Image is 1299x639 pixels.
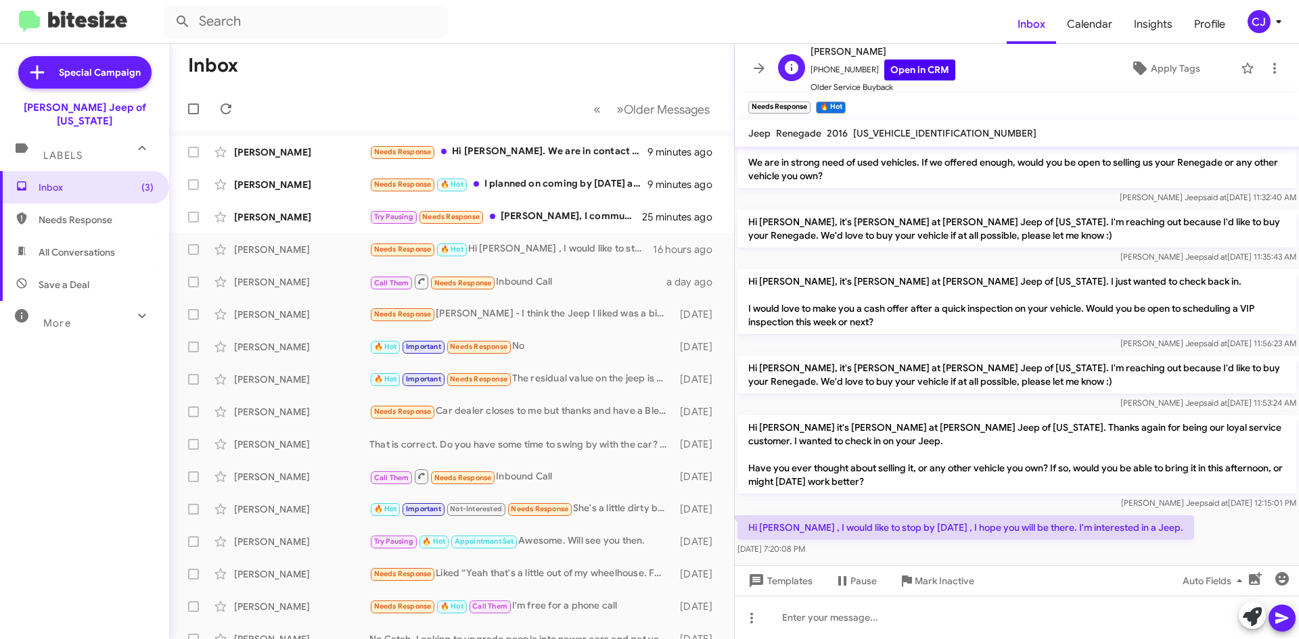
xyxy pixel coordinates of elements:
span: Needs Response [450,342,507,351]
span: [PERSON_NAME] Jeep [DATE] 11:35:43 AM [1120,252,1296,262]
span: Jeep [748,127,771,139]
span: Inbox [39,181,154,194]
span: Call Them [472,602,507,611]
span: Auto Fields [1183,569,1248,593]
span: Needs Response [434,473,492,482]
div: [PERSON_NAME] [234,243,369,256]
div: [DATE] [673,502,723,516]
div: 9 minutes ago [647,145,723,159]
span: Not-Interested [450,504,502,513]
span: 🔥 Hot [374,375,397,383]
div: Hi [PERSON_NAME]. We are in contact with [PERSON_NAME]. He was fantastic [DATE]. We are still dis... [369,144,647,160]
p: Hi [PERSON_NAME] this is [PERSON_NAME], Manager at [PERSON_NAME] Jeep of [US_STATE]. Thanks for b... [737,110,1296,188]
span: Mark Inactive [915,569,974,593]
span: Needs Response [374,569,432,578]
span: said at [1204,498,1228,508]
div: [PERSON_NAME] [234,567,369,581]
span: Needs Response [374,180,432,189]
div: She's a little dirty but sure 🤣 [369,501,673,517]
span: 🔥 Hot [440,180,463,189]
span: All Conversations [39,245,115,259]
a: Profile [1183,5,1236,44]
button: Templates [735,569,823,593]
div: [PERSON_NAME], I communicated with [PERSON_NAME], unfortunately I'm out on business travel. I'll ... [369,209,642,224]
span: Important [406,504,441,513]
span: Appointment Set [455,537,514,546]
div: [PERSON_NAME] [234,210,369,224]
div: Hi [PERSON_NAME] , I would like to stop by [DATE] , I hope you will be there. I'm interested in a... [369,241,653,257]
span: [PERSON_NAME] Jeep [DATE] 11:56:23 AM [1120,338,1296,348]
span: Renegade [776,127,821,139]
div: a day ago [666,275,723,289]
a: Open in CRM [884,60,955,80]
div: The residual value on the jeep is ridiculous [369,371,673,387]
div: [DATE] [673,600,723,613]
small: Needs Response [748,101,811,114]
span: 🔥 Hot [422,537,445,546]
button: Pause [823,569,888,593]
div: [PERSON_NAME] [234,470,369,483]
div: [DATE] [673,373,723,386]
div: Awesome. Will see you then. [369,534,673,549]
button: Auto Fields [1172,569,1258,593]
span: said at [1203,192,1227,202]
div: [PERSON_NAME] [234,308,369,321]
div: [PERSON_NAME] [234,145,369,159]
span: » [616,101,624,118]
span: Templates [746,569,813,593]
p: Hi [PERSON_NAME], it's [PERSON_NAME] at [PERSON_NAME] Jeep of [US_STATE]. I'm reaching out becaus... [737,210,1296,247]
span: [PHONE_NUMBER] [811,60,955,80]
span: 🔥 Hot [374,342,397,351]
span: Needs Response [39,213,154,227]
nav: Page navigation example [586,95,718,123]
a: Calendar [1056,5,1123,44]
div: No [369,339,673,354]
div: [PERSON_NAME] - I think the Jeep I liked was a bit out of my range, and it looks like it was sold... [369,306,673,322]
span: Try Pausing [374,537,413,546]
span: Special Campaign [59,66,141,79]
span: said at [1204,398,1227,408]
button: Previous [585,95,609,123]
span: Save a Deal [39,278,89,291]
div: CJ [1248,10,1271,33]
p: Hi [PERSON_NAME], it's [PERSON_NAME] at [PERSON_NAME] Jeep of [US_STATE]. I'm reaching out becaus... [737,356,1296,394]
div: [PERSON_NAME] [234,178,369,191]
div: [DATE] [673,308,723,321]
span: Labels [43,149,83,162]
span: Needs Response [374,147,432,156]
span: Inbox [1007,5,1056,44]
span: [US_VEHICLE_IDENTIFICATION_NUMBER] [853,127,1036,139]
button: Next [608,95,718,123]
span: Try Pausing [374,212,413,221]
span: Needs Response [374,310,432,318]
div: [PERSON_NAME] [234,535,369,548]
span: [PERSON_NAME] Jeep [DATE] 12:15:01 PM [1121,498,1296,508]
div: [DATE] [673,340,723,354]
button: Mark Inactive [888,569,985,593]
div: [PERSON_NAME] [234,340,369,354]
div: [PERSON_NAME] [234,437,369,451]
a: Insights [1123,5,1183,44]
span: Call Them [374,473,409,482]
h1: Inbox [188,55,238,76]
span: Needs Response [374,245,432,254]
div: That is correct. Do you have some time to swing by with the car? I only need about 10-20 minutes ... [369,437,673,451]
button: CJ [1236,10,1284,33]
div: [DATE] [673,405,723,419]
div: Inbound Call [369,468,673,485]
span: Needs Response [434,279,492,287]
button: Apply Tags [1095,56,1234,80]
div: Car dealer closes to me but thanks and have a Bless DAY 🙏🙏🙏 [369,404,673,419]
span: Pause [850,569,877,593]
small: 🔥 Hot [816,101,845,114]
div: [DATE] [673,470,723,483]
span: Older Service Buyback [811,80,955,94]
span: Apply Tags [1151,56,1200,80]
span: Important [406,375,441,383]
div: [DATE] [673,535,723,548]
span: Call Them [374,279,409,287]
div: I planned on coming by [DATE] after work. [369,176,647,192]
